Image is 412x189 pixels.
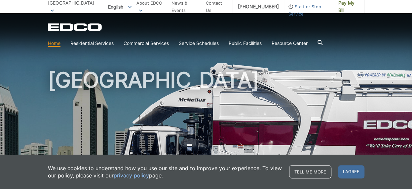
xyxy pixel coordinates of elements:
span: I agree [338,165,364,178]
a: Service Schedules [179,40,219,47]
a: privacy policy [114,172,149,179]
a: EDCD logo. Return to the homepage. [48,23,103,31]
span: English [103,1,136,12]
a: Public Facilities [229,40,262,47]
a: Resource Center [272,40,308,47]
p: We use cookies to understand how you use our site and to improve your experience. To view our pol... [48,165,282,179]
a: Residential Services [70,40,114,47]
a: Home [48,40,60,47]
a: Tell me more [289,165,331,178]
a: Commercial Services [124,40,169,47]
